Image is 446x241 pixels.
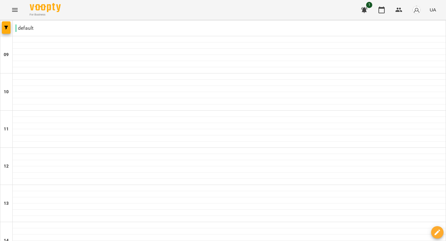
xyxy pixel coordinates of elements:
[15,24,33,32] p: default
[4,200,9,207] h6: 13
[4,89,9,95] h6: 10
[4,51,9,58] h6: 09
[430,7,436,13] span: UA
[30,3,61,12] img: Voopty Logo
[4,126,9,133] h6: 11
[427,4,439,15] button: UA
[366,2,372,8] span: 1
[30,13,61,17] span: For Business
[4,163,9,170] h6: 12
[412,6,421,14] img: avatar_s.png
[7,2,22,17] button: Menu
